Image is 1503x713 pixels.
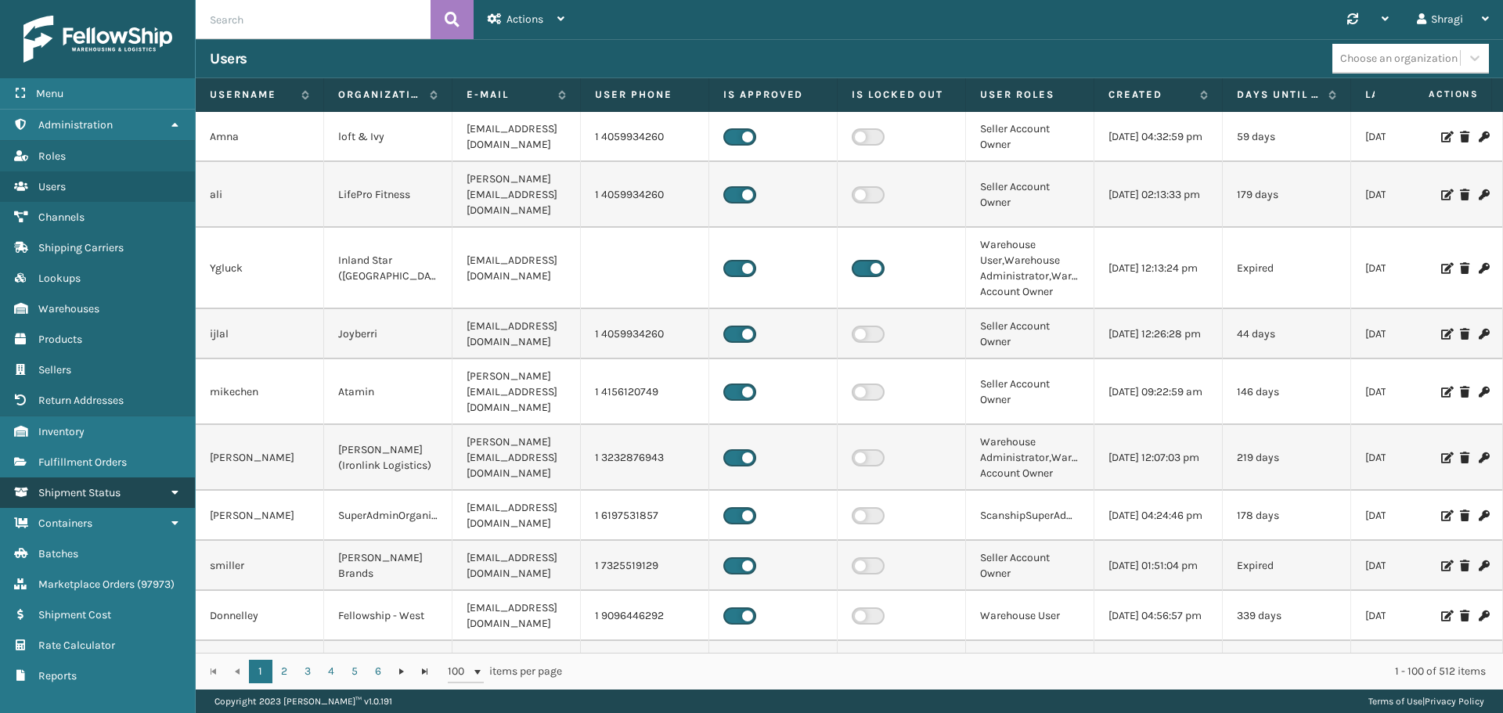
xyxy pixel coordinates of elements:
[595,88,694,102] label: User phone
[324,425,452,491] td: [PERSON_NAME] (Ironlink Logistics)
[1223,591,1351,641] td: 339 days
[419,665,431,678] span: Go to the last page
[1479,387,1488,398] i: Change Password
[1108,88,1192,102] label: Created
[581,541,709,591] td: 1 7325519129
[38,363,71,376] span: Sellers
[966,309,1094,359] td: Seller Account Owner
[584,664,1486,679] div: 1 - 100 of 512 items
[1368,696,1422,707] a: Terms of Use
[38,608,111,621] span: Shipment Cost
[1351,491,1480,541] td: [DATE] 11:55:25 am
[1223,309,1351,359] td: 44 days
[324,228,452,309] td: Inland Star ([GEOGRAPHIC_DATA])
[448,664,471,679] span: 100
[1094,228,1223,309] td: [DATE] 12:13:24 pm
[38,302,99,315] span: Warehouses
[452,162,581,228] td: [PERSON_NAME][EMAIL_ADDRESS][DOMAIN_NAME]
[966,359,1094,425] td: Seller Account Owner
[1441,189,1451,200] i: Edit
[338,88,422,102] label: Organization
[1351,112,1480,162] td: [DATE] 08:35:13 am
[1441,131,1451,142] i: Edit
[448,660,562,683] span: items per page
[1460,329,1469,340] i: Delete
[1094,309,1223,359] td: [DATE] 12:26:28 pm
[23,16,172,63] img: logo
[1365,88,1449,102] label: Last Seen
[1351,425,1480,491] td: [DATE] 04:52:38 pm
[196,425,324,491] td: [PERSON_NAME]
[38,211,85,224] span: Channels
[390,660,413,683] a: Go to the next page
[980,88,1079,102] label: User Roles
[1223,491,1351,541] td: 178 days
[1441,452,1451,463] i: Edit
[452,309,581,359] td: [EMAIL_ADDRESS][DOMAIN_NAME]
[852,88,951,102] label: Is Locked Out
[1479,510,1488,521] i: Change Password
[452,541,581,591] td: [EMAIL_ADDRESS][DOMAIN_NAME]
[1223,228,1351,309] td: Expired
[1425,696,1484,707] a: Privacy Policy
[137,578,175,591] span: ( 97973 )
[1223,641,1351,691] td: 83 days
[272,660,296,683] a: 2
[1351,309,1480,359] td: [DATE] 07:03:58 pm
[506,13,543,26] span: Actions
[249,660,272,683] a: 1
[452,641,581,691] td: [EMAIL_ADDRESS][DOMAIN_NAME]
[196,359,324,425] td: mikechen
[319,660,343,683] a: 4
[1479,263,1488,274] i: Change Password
[1094,425,1223,491] td: [DATE] 12:07:03 pm
[1460,131,1469,142] i: Delete
[324,359,452,425] td: Atamin
[1460,560,1469,571] i: Delete
[324,641,452,691] td: Oaktiv
[38,456,127,469] span: Fulfillment Orders
[210,49,247,68] h3: Users
[196,309,324,359] td: ijlal
[467,88,550,102] label: E-mail
[1094,491,1223,541] td: [DATE] 04:24:46 pm
[1479,189,1488,200] i: Change Password
[1223,112,1351,162] td: 59 days
[296,660,319,683] a: 3
[38,639,115,652] span: Rate Calculator
[452,425,581,491] td: [PERSON_NAME][EMAIL_ADDRESS][DOMAIN_NAME]
[324,162,452,228] td: LifePro Fitness
[581,309,709,359] td: 1 4059934260
[38,517,92,530] span: Containers
[1460,452,1469,463] i: Delete
[1379,81,1488,107] span: Actions
[1479,560,1488,571] i: Change Password
[1460,387,1469,398] i: Delete
[214,690,392,713] p: Copyright 2023 [PERSON_NAME]™ v 1.0.191
[1223,359,1351,425] td: 146 days
[581,112,709,162] td: 1 4059934260
[1351,641,1480,691] td: [DATE] 07:03:58 pm
[1460,610,1469,621] i: Delete
[966,228,1094,309] td: Warehouse User,Warehouse Administrator,Warehouse Account Owner
[581,425,709,491] td: 1 3232876943
[966,541,1094,591] td: Seller Account Owner
[581,491,709,541] td: 1 6197531857
[1441,329,1451,340] i: Edit
[324,112,452,162] td: loft & Ivy
[1237,88,1321,102] label: Days until password expires
[966,425,1094,491] td: Warehouse Administrator,Warehouse Account Owner
[38,241,124,254] span: Shipping Carriers
[452,491,581,541] td: [EMAIL_ADDRESS][DOMAIN_NAME]
[1351,228,1480,309] td: [DATE] 08:12:54 pm
[366,660,390,683] a: 6
[38,180,66,193] span: Users
[196,162,324,228] td: ali
[210,88,294,102] label: Username
[1441,610,1451,621] i: Edit
[1351,591,1480,641] td: [DATE] 12:44:07 pm
[452,228,581,309] td: [EMAIL_ADDRESS][DOMAIN_NAME]
[196,641,324,691] td: [PERSON_NAME]
[38,118,113,131] span: Administration
[196,228,324,309] td: Ygluck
